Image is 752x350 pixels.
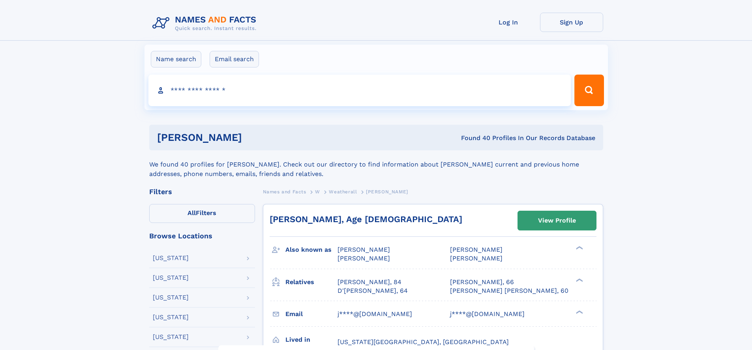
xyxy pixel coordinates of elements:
a: D'[PERSON_NAME], 64 [338,286,408,295]
span: W [315,189,320,195]
h1: [PERSON_NAME] [157,133,352,142]
h3: Relatives [285,275,338,289]
img: Logo Names and Facts [149,13,263,34]
span: [PERSON_NAME] [338,246,390,253]
a: Names and Facts [263,187,306,197]
h3: Lived in [285,333,338,346]
span: [PERSON_NAME] [450,246,503,253]
h3: Email [285,307,338,321]
span: [US_STATE][GEOGRAPHIC_DATA], [GEOGRAPHIC_DATA] [338,338,509,346]
label: Email search [210,51,259,67]
div: We found 40 profiles for [PERSON_NAME]. Check out our directory to find information about [PERSON... [149,150,603,179]
div: Browse Locations [149,232,255,240]
div: [US_STATE] [153,334,189,340]
a: Log In [477,13,540,32]
div: [US_STATE] [153,314,189,320]
span: All [188,209,196,217]
div: ❯ [574,277,583,283]
a: [PERSON_NAME], Age [DEMOGRAPHIC_DATA] [270,214,462,224]
div: Filters [149,188,255,195]
label: Filters [149,204,255,223]
label: Name search [151,51,201,67]
div: [US_STATE] [153,255,189,261]
span: Weatherall [329,189,357,195]
div: [US_STATE] [153,275,189,281]
a: Weatherall [329,187,357,197]
div: Found 40 Profiles In Our Records Database [351,134,595,142]
span: [PERSON_NAME] [450,255,503,262]
a: [PERSON_NAME], 84 [338,278,401,286]
div: ❯ [574,309,583,314]
div: [US_STATE] [153,294,189,301]
span: [PERSON_NAME] [338,255,390,262]
a: Sign Up [540,13,603,32]
a: W [315,187,320,197]
input: search input [148,75,571,106]
button: Search Button [574,75,604,106]
a: [PERSON_NAME] [PERSON_NAME], 60 [450,286,568,295]
a: [PERSON_NAME], 66 [450,278,514,286]
a: View Profile [518,211,596,230]
div: ❯ [574,245,583,251]
h3: Also known as [285,243,338,256]
span: [PERSON_NAME] [366,189,408,195]
div: View Profile [538,211,576,230]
